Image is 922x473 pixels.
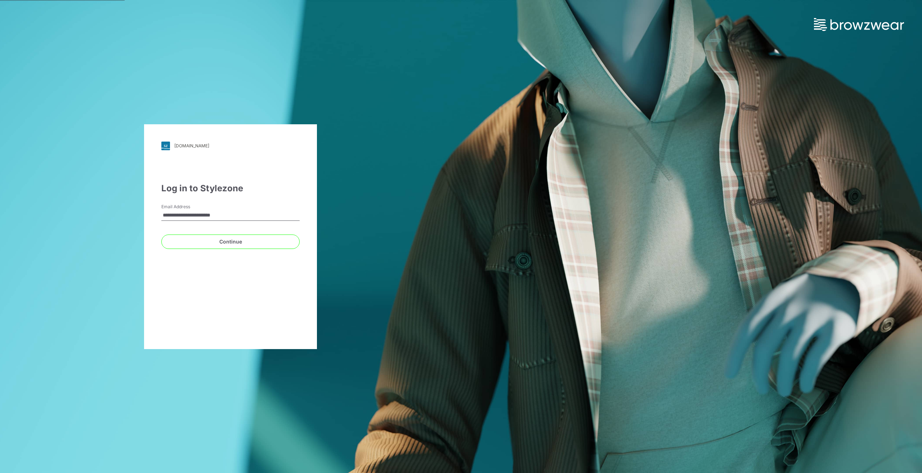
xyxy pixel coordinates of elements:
[161,182,300,195] div: Log in to Stylezone
[161,142,170,150] img: svg+xml;base64,PHN2ZyB3aWR0aD0iMjgiIGhlaWdodD0iMjgiIHZpZXdCb3g9IjAgMCAyOCAyOCIgZmlsbD0ibm9uZSIgeG...
[161,235,300,249] button: Continue
[161,204,212,210] label: Email Address
[814,18,904,31] img: browzwear-logo.73288ffb.svg
[161,142,300,150] a: [DOMAIN_NAME]
[174,143,209,148] div: [DOMAIN_NAME]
